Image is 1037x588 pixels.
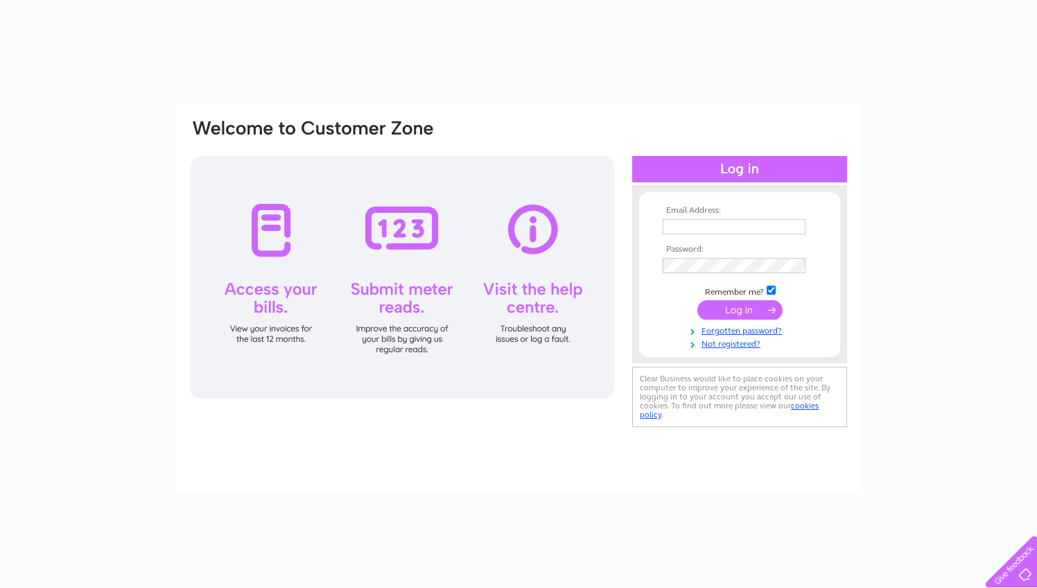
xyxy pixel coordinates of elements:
[663,336,820,349] a: Not registered?
[640,401,819,420] a: cookies policy
[632,367,847,427] div: Clear Business would like to place cookies on your computer to improve your experience of the sit...
[659,284,820,297] td: Remember me?
[663,323,820,336] a: Forgotten password?
[659,206,820,216] th: Email Address:
[659,245,820,254] th: Password:
[697,300,783,320] input: Submit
